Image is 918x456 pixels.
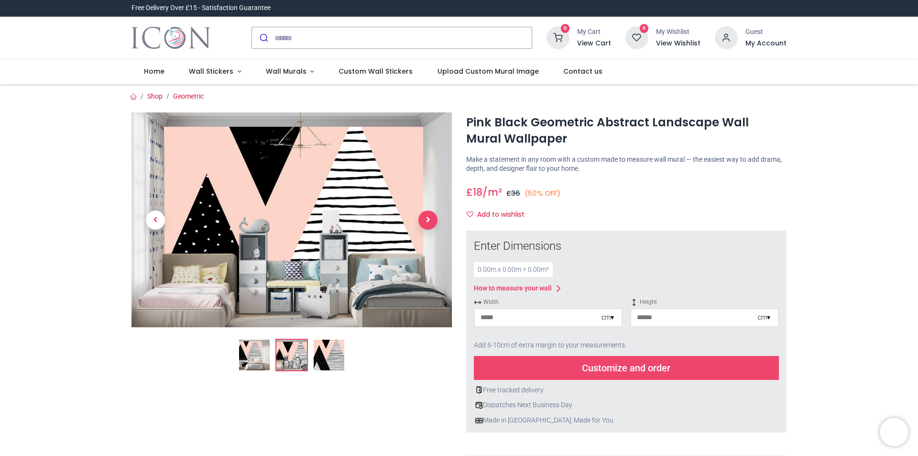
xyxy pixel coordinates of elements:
span: Width [474,298,623,306]
span: Upload Custom Mural Image [437,67,539,76]
img: WS-50367-03 [314,340,344,370]
img: Pink Black Geometric Abstract Landscape Wall Mural Wallpaper [239,340,270,370]
a: Geometric [173,92,204,100]
div: 0.00 m x 0.00 m = 0.00 m² [474,262,553,278]
iframe: Customer reviews powered by Trustpilot [586,3,787,13]
span: Previous [146,211,165,230]
div: cm ▾ [758,313,770,323]
span: Wall Stickers [189,67,233,76]
a: 0 [546,33,569,41]
i: Add to wishlist [467,211,473,218]
a: 0 [625,33,648,41]
iframe: Brevo live chat [880,418,908,446]
a: View Cart [577,39,611,48]
div: Free tracked delivery [474,386,779,395]
span: Contact us [563,67,602,76]
div: Guest [745,27,787,37]
div: Enter Dimensions [474,238,779,255]
span: Wall Murals [266,67,306,76]
a: Shop [147,92,163,100]
button: Add to wishlistAdd to wishlist [466,207,533,223]
span: Custom Wall Stickers [339,67,413,76]
a: View Wishlist [656,39,700,48]
div: Dispatches Next Business Day [474,400,779,410]
span: Height [630,298,779,306]
span: £ [466,185,482,199]
div: Made in [GEOGRAPHIC_DATA], Made for You [474,416,779,425]
div: Free Delivery Over £15 - Satisfaction Guarantee [131,3,271,13]
div: How to measure your wall [474,284,552,293]
a: Wall Stickers [176,59,253,84]
button: Submit [252,27,274,48]
sup: 0 [640,24,649,33]
small: (50% OFF) [525,189,561,199]
a: Logo of Icon Wall Stickers [131,24,210,51]
span: £ [506,189,520,198]
div: Add 5-10cm of extra margin to your measurements. [474,335,779,356]
a: My Account [745,39,787,48]
span: Home [144,67,164,76]
img: uk [475,417,483,424]
img: Icon Wall Stickers [131,24,210,51]
span: /m² [482,185,502,199]
p: Make a statement in any room with a custom made to measure wall mural — the easiest way to add dr... [466,155,787,174]
span: Next [418,211,437,230]
h1: Pink Black Geometric Abstract Landscape Wall Mural Wallpaper [466,114,787,147]
a: Wall Murals [253,59,327,84]
span: 18 [473,185,482,199]
sup: 0 [561,24,570,33]
div: My Wishlist [656,27,700,37]
img: WS-50367-02 [276,340,307,370]
span: 36 [511,189,520,198]
div: My Cart [577,27,611,37]
a: Next [404,145,452,295]
div: Customize and order [474,356,779,380]
a: Previous [131,145,179,295]
div: cm ▾ [601,313,614,323]
img: WS-50367-02 [131,112,452,327]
